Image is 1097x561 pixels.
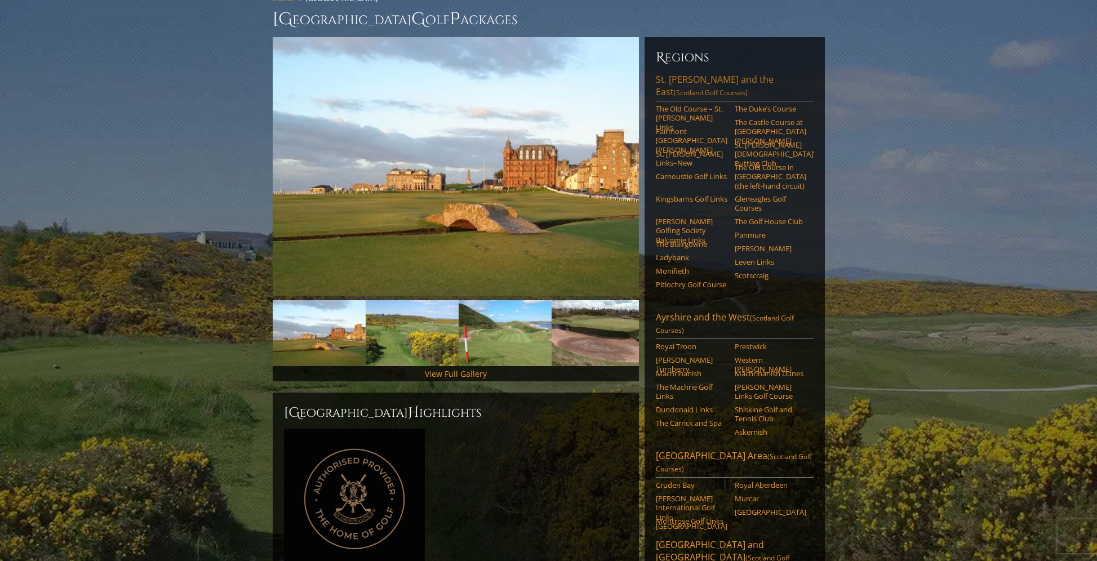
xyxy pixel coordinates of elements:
[656,418,727,428] a: The Carrick and Spa
[656,369,727,378] a: Machrihanish
[735,382,806,401] a: [PERSON_NAME] Links Golf Course
[735,140,806,168] a: St. [PERSON_NAME] [DEMOGRAPHIC_DATA]’ Putting Club
[656,172,727,181] a: Carnoustie Golf Links
[284,404,628,422] h2: [GEOGRAPHIC_DATA] ighlights
[656,48,814,66] h6: Regions
[674,88,748,97] span: (Scotland Golf Courses)
[450,8,460,30] span: P
[656,280,727,289] a: Pitlochry Golf Course
[735,428,806,437] a: Askernish
[735,342,806,351] a: Prestwick
[735,494,806,503] a: Murcar
[735,118,806,145] a: The Castle Course at [GEOGRAPHIC_DATA][PERSON_NAME]
[735,480,806,489] a: Royal Aberdeen
[735,355,806,374] a: Western [PERSON_NAME]
[735,104,806,113] a: The Duke’s Course
[735,217,806,226] a: The Golf House Club
[735,405,806,424] a: Shiskine Golf and Tennis Club
[656,149,727,168] a: St. [PERSON_NAME] Links–New
[735,230,806,239] a: Panmure
[656,194,727,203] a: Kingsbarns Golf Links
[656,253,727,262] a: Ladybank
[656,239,727,248] a: The Blairgowrie
[408,404,419,422] span: H
[656,73,814,101] a: St. [PERSON_NAME] and the East(Scotland Golf Courses)
[735,369,806,378] a: Machrihanish Dunes
[411,8,425,30] span: G
[735,194,806,213] a: Gleneagles Golf Courses
[656,342,727,351] a: Royal Troon
[735,507,806,517] a: [GEOGRAPHIC_DATA]
[656,127,727,154] a: Fairmont [GEOGRAPHIC_DATA][PERSON_NAME]
[735,163,806,190] a: The Old Course in [GEOGRAPHIC_DATA] (the left-hand circuit)
[656,405,727,414] a: Dundonald Links
[656,494,727,531] a: [PERSON_NAME] International Golf Links [GEOGRAPHIC_DATA]
[735,257,806,266] a: Leven Links
[656,449,814,478] a: [GEOGRAPHIC_DATA] Area(Scotland Golf Courses)
[425,368,487,379] a: View Full Gallery
[735,244,806,253] a: [PERSON_NAME]
[656,313,794,335] span: (Scotland Golf Courses)
[656,311,814,339] a: Ayrshire and the West(Scotland Golf Courses)
[656,517,727,526] a: Montrose Golf Links
[656,217,727,244] a: [PERSON_NAME] Golfing Society Balcomie Links
[656,452,811,474] span: (Scotland Golf Courses)
[273,8,825,30] h1: [GEOGRAPHIC_DATA] olf ackages
[656,104,727,132] a: The Old Course – St. [PERSON_NAME] Links
[656,382,727,401] a: The Machrie Golf Links
[735,271,806,280] a: Scotscraig
[656,266,727,275] a: Monifieth
[656,355,727,374] a: [PERSON_NAME] Turnberry
[656,480,727,489] a: Cruden Bay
